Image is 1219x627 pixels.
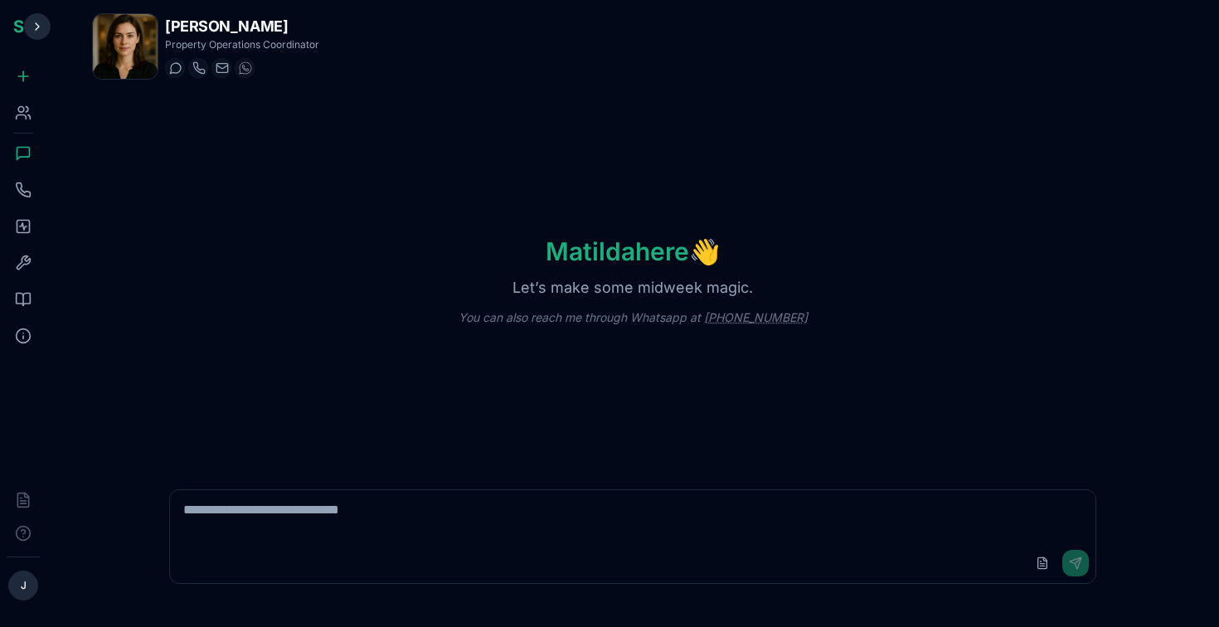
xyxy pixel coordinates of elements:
[239,61,252,75] img: WhatsApp
[165,38,319,51] p: Property Operations Coordinator
[8,571,38,600] button: J
[13,17,24,36] span: S
[486,276,779,299] p: Let’s make some midweek magic.
[93,14,158,79] img: Matilda Lemieux
[432,309,834,326] p: You can also reach me through Whatsapp at
[188,58,208,78] button: Start a call with Matilda Lemieux
[165,58,185,78] button: Start a chat with Matilda Lemieux
[165,15,319,38] h1: [PERSON_NAME]
[519,236,746,266] h1: Matilda here
[235,58,255,78] button: WhatsApp
[704,310,808,324] a: [PHONE_NUMBER]
[211,58,231,78] button: Send email to matilda.lemieux@getspinnable.ai
[21,579,27,592] span: J
[689,236,720,266] span: wave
